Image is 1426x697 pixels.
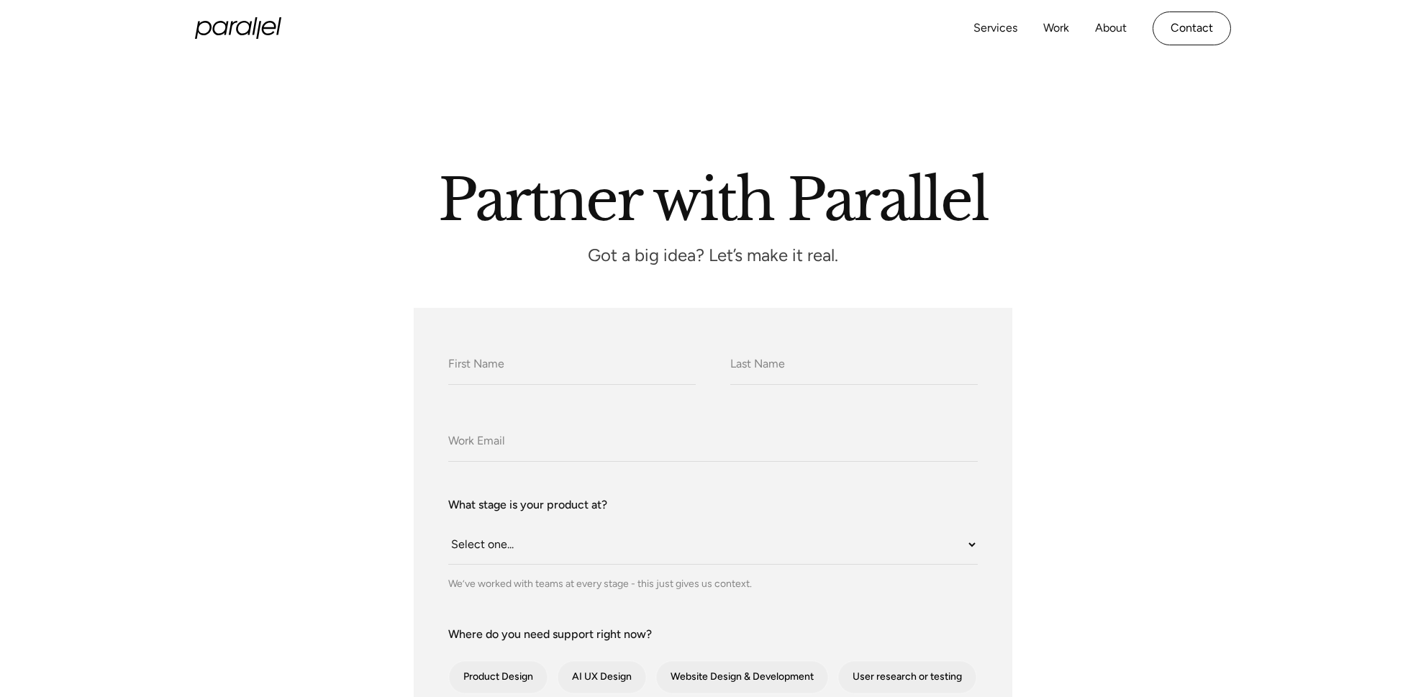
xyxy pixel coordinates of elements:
[730,345,978,385] input: Last Name
[448,576,978,591] div: We’ve worked with teams at every stage - this just gives us context.
[303,172,1123,221] h2: Partner with Parallel
[973,18,1017,39] a: Services
[448,422,978,462] input: Work Email
[1153,12,1231,45] a: Contact
[497,250,929,262] p: Got a big idea? Let’s make it real.
[448,496,978,514] label: What stage is your product at?
[1095,18,1127,39] a: About
[448,345,696,385] input: First Name
[1043,18,1069,39] a: Work
[195,17,281,39] a: home
[448,626,978,643] label: Where do you need support right now?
